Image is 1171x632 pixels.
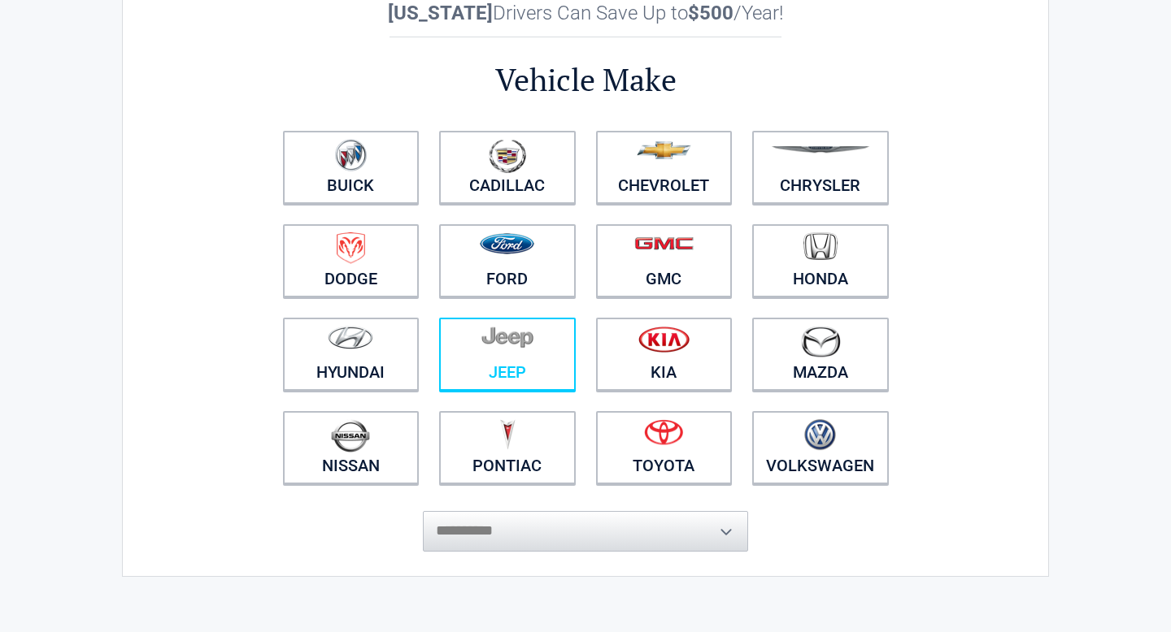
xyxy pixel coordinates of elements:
[804,419,836,451] img: volkswagen
[771,146,870,154] img: chrysler
[283,131,420,204] a: Buick
[481,326,533,348] img: jeep
[596,131,733,204] a: Chevrolet
[638,326,690,353] img: kia
[596,224,733,297] a: GMC
[596,411,733,484] a: Toyota
[439,131,576,204] a: Cadillac
[752,411,889,484] a: Volkswagen
[439,224,576,297] a: Ford
[283,318,420,391] a: Hyundai
[637,141,691,159] img: chevrolet
[331,419,370,452] img: nissan
[752,318,889,391] a: Mazda
[480,233,534,254] img: ford
[800,326,841,357] img: mazda
[272,2,899,24] h2: Drivers Can Save Up to /Year
[272,59,899,101] h2: Vehicle Make
[328,326,373,349] img: hyundai
[283,411,420,484] a: Nissan
[752,131,889,204] a: Chrysler
[388,2,493,24] b: [US_STATE]
[439,318,576,391] a: Jeep
[283,224,420,297] a: Dodge
[803,232,838,261] img: honda
[439,411,576,484] a: Pontiac
[634,236,694,250] img: gmc
[337,232,365,264] img: dodge
[489,139,526,173] img: cadillac
[644,419,683,445] img: toyota
[335,139,367,171] img: buick
[688,2,734,24] b: $500
[499,419,516,450] img: pontiac
[596,318,733,391] a: Kia
[752,224,889,297] a: Honda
